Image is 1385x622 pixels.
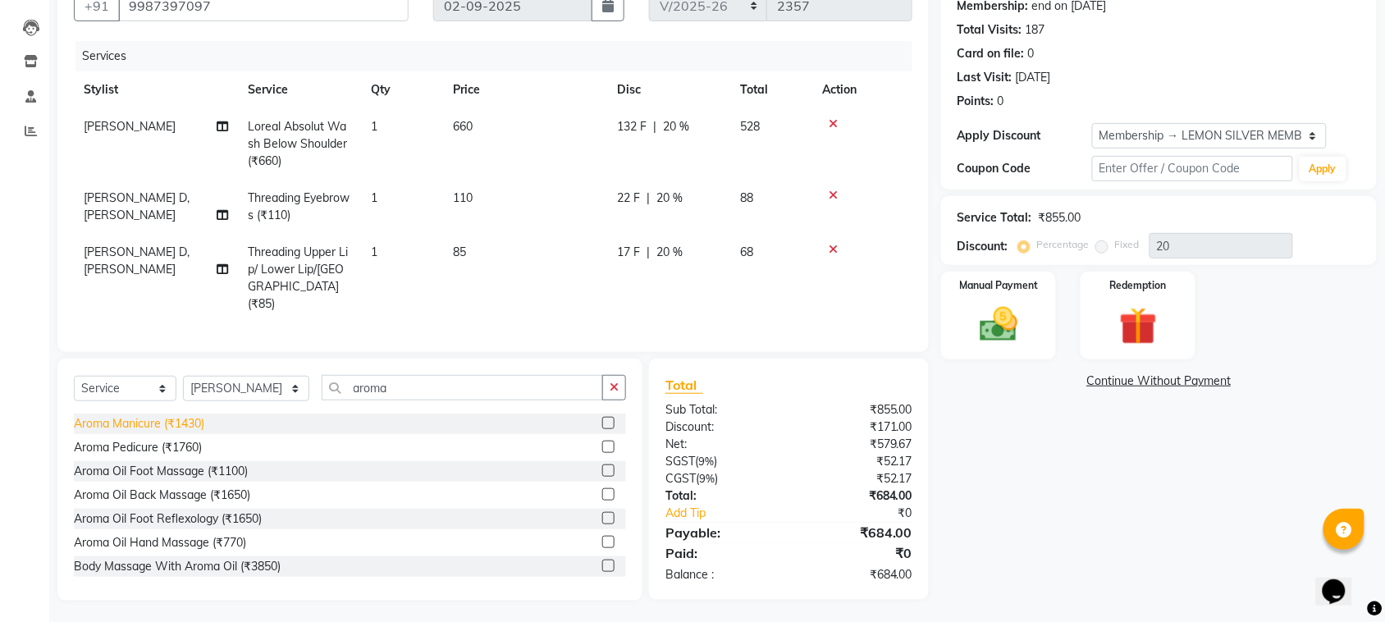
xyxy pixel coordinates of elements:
[1316,556,1369,606] iframe: chat widget
[653,470,789,487] div: ( )
[238,71,361,108] th: Service
[647,244,650,261] span: |
[74,71,238,108] th: Stylist
[75,41,925,71] div: Services
[958,127,1092,144] div: Apply Discount
[1028,45,1035,62] div: 0
[453,119,473,134] span: 660
[656,190,683,207] span: 20 %
[653,118,656,135] span: |
[74,534,246,551] div: Aroma Oil Hand Massage (₹770)
[453,190,473,205] span: 110
[653,505,811,522] a: Add Tip
[74,463,248,480] div: Aroma Oil Foot Massage (₹1100)
[617,190,640,207] span: 22 F
[371,190,377,205] span: 1
[443,71,607,108] th: Price
[740,119,760,134] span: 528
[788,523,925,542] div: ₹684.00
[812,71,912,108] th: Action
[84,190,190,222] span: [PERSON_NAME] D,[PERSON_NAME]
[1110,278,1167,293] label: Redemption
[248,190,350,222] span: Threading Eyebrows (₹110)
[1300,157,1346,181] button: Apply
[788,453,925,470] div: ₹52.17
[958,45,1025,62] div: Card on file:
[958,69,1012,86] div: Last Visit:
[1108,303,1169,350] img: _gift.svg
[1026,21,1045,39] div: 187
[958,209,1032,226] div: Service Total:
[653,543,789,563] div: Paid:
[607,71,730,108] th: Disc
[788,487,925,505] div: ₹684.00
[653,401,789,418] div: Sub Total:
[788,401,925,418] div: ₹855.00
[958,160,1092,177] div: Coupon Code
[788,470,925,487] div: ₹52.17
[959,278,1038,293] label: Manual Payment
[1039,209,1081,226] div: ₹855.00
[617,244,640,261] span: 17 F
[1115,237,1140,252] label: Fixed
[788,436,925,453] div: ₹579.67
[74,510,262,528] div: Aroma Oil Foot Reflexology (₹1650)
[968,303,1030,346] img: _cash.svg
[665,454,695,469] span: SGST
[740,190,753,205] span: 88
[322,375,603,400] input: Search or Scan
[958,93,994,110] div: Points:
[653,523,789,542] div: Payable:
[617,118,647,135] span: 132 F
[958,238,1008,255] div: Discount:
[1037,237,1090,252] label: Percentage
[74,558,281,575] div: Body Massage With Aroma Oil (₹3850)
[663,118,689,135] span: 20 %
[740,245,753,259] span: 68
[653,418,789,436] div: Discount:
[84,119,176,134] span: [PERSON_NAME]
[665,471,696,486] span: CGST
[730,71,812,108] th: Total
[653,487,789,505] div: Total:
[653,566,789,583] div: Balance :
[647,190,650,207] span: |
[958,21,1022,39] div: Total Visits:
[788,418,925,436] div: ₹171.00
[653,436,789,453] div: Net:
[944,373,1374,390] a: Continue Without Payment
[1016,69,1051,86] div: [DATE]
[84,245,190,277] span: [PERSON_NAME] D,[PERSON_NAME]
[248,245,348,311] span: Threading Upper Lip/ Lower Lip/[GEOGRAPHIC_DATA] (₹85)
[698,455,714,468] span: 9%
[74,487,250,504] div: Aroma Oil Back Massage (₹1650)
[699,472,715,485] span: 9%
[453,245,466,259] span: 85
[998,93,1004,110] div: 0
[788,543,925,563] div: ₹0
[1092,156,1293,181] input: Enter Offer / Coupon Code
[371,119,377,134] span: 1
[656,244,683,261] span: 20 %
[788,566,925,583] div: ₹684.00
[665,377,703,394] span: Total
[248,119,347,168] span: Loreal Absolut Wash Below Shoulder (₹660)
[74,439,202,456] div: Aroma Pedicure (₹1760)
[361,71,443,108] th: Qty
[74,415,204,432] div: Aroma Manicure (₹1430)
[811,505,925,522] div: ₹0
[371,245,377,259] span: 1
[653,453,789,470] div: ( )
